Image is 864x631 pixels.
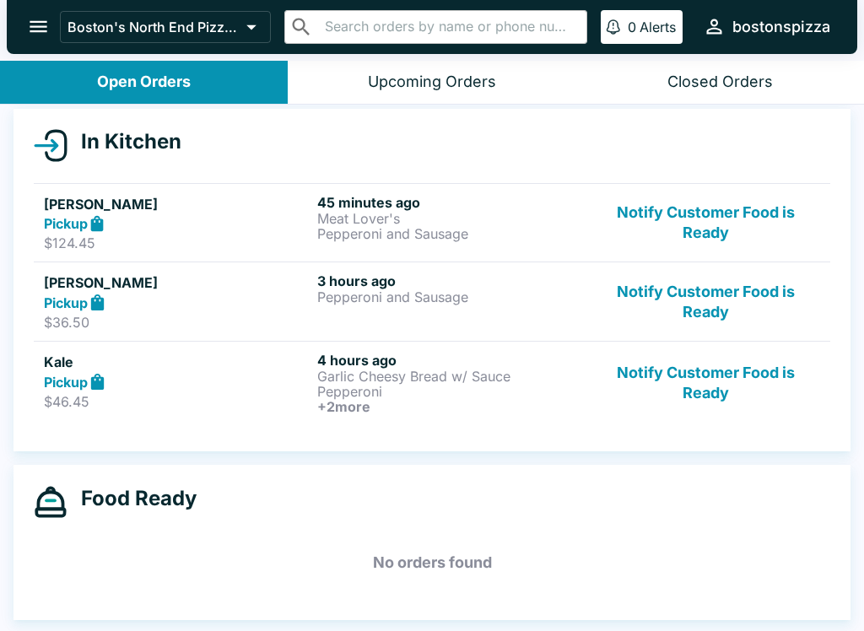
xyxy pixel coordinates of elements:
p: Pepperoni and Sausage [317,226,584,241]
button: Notify Customer Food is Ready [591,272,820,331]
p: Alerts [640,19,676,35]
p: Pepperoni and Sausage [317,289,584,305]
h5: [PERSON_NAME] [44,194,310,214]
a: [PERSON_NAME]Pickup$124.4545 minutes agoMeat Lover'sPepperoni and SausageNotify Customer Food is ... [34,183,830,262]
p: Pepperoni [317,384,584,399]
button: bostonspizza [696,8,837,45]
div: Upcoming Orders [368,73,496,92]
h6: + 2 more [317,399,584,414]
button: open drawer [17,5,60,48]
button: Boston's North End Pizza Bakery [60,11,271,43]
h5: Kale [44,352,310,372]
button: Notify Customer Food is Ready [591,352,820,414]
p: $46.45 [44,393,310,410]
a: KalePickup$46.454 hours agoGarlic Cheesy Bread w/ SaucePepperoni+2moreNotify Customer Food is Ready [34,341,830,424]
strong: Pickup [44,294,88,311]
h6: 45 minutes ago [317,194,584,211]
h4: Food Ready [67,486,197,511]
h5: [PERSON_NAME] [44,272,310,293]
p: Boston's North End Pizza Bakery [67,19,240,35]
p: Garlic Cheesy Bread w/ Sauce [317,369,584,384]
p: $36.50 [44,314,310,331]
p: Meat Lover's [317,211,584,226]
input: Search orders by name or phone number [320,15,580,39]
strong: Pickup [44,215,88,232]
p: $124.45 [44,235,310,251]
p: 0 [628,19,636,35]
div: Open Orders [97,73,191,92]
div: bostonspizza [732,17,830,37]
a: [PERSON_NAME]Pickup$36.503 hours agoPepperoni and SausageNotify Customer Food is Ready [34,262,830,341]
h6: 3 hours ago [317,272,584,289]
h4: In Kitchen [67,129,181,154]
strong: Pickup [44,374,88,391]
h6: 4 hours ago [317,352,584,369]
button: Notify Customer Food is Ready [591,194,820,252]
h5: No orders found [34,532,830,593]
div: Closed Orders [667,73,773,92]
